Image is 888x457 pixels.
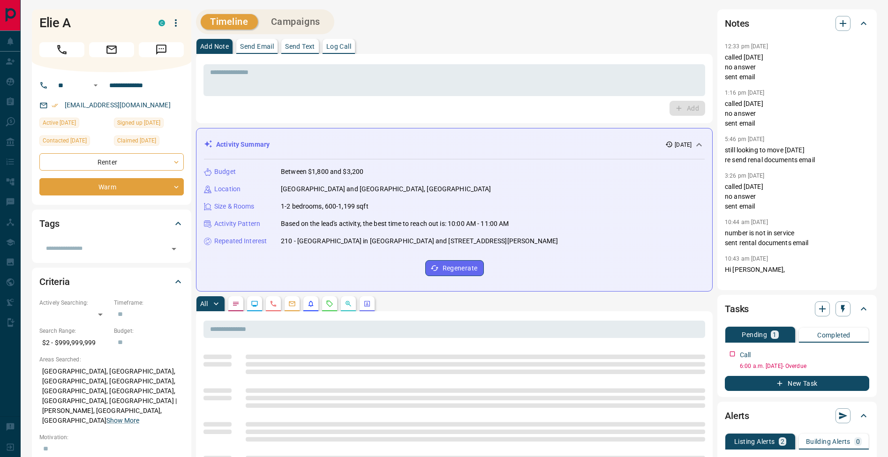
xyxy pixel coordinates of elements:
[285,43,315,50] p: Send Text
[114,135,184,149] div: Sun Jun 15 2025
[39,274,70,289] h2: Criteria
[139,42,184,57] span: Message
[725,90,765,96] p: 1:16 pm [DATE]
[725,182,869,211] p: called [DATE] no answer sent email
[200,300,208,307] p: All
[326,300,333,307] svg: Requests
[725,43,768,50] p: 12:33 pm [DATE]
[307,300,315,307] svg: Listing Alerts
[214,236,267,246] p: Repeated Interest
[39,178,184,195] div: Warm
[117,136,156,145] span: Claimed [DATE]
[251,300,258,307] svg: Lead Browsing Activity
[39,355,184,364] p: Areas Searched:
[43,136,87,145] span: Contacted [DATE]
[725,405,869,427] div: Alerts
[214,184,241,194] p: Location
[89,42,134,57] span: Email
[200,43,229,50] p: Add Note
[114,299,184,307] p: Timeframe:
[39,135,109,149] div: Wed Jul 30 2025
[106,416,139,426] button: Show More
[740,362,869,370] p: 6:00 a.m. [DATE] - Overdue
[725,16,749,31] h2: Notes
[725,408,749,423] h2: Alerts
[240,43,274,50] p: Send Email
[214,202,255,211] p: Size & Rooms
[39,364,184,428] p: [GEOGRAPHIC_DATA], [GEOGRAPHIC_DATA], [GEOGRAPHIC_DATA], [GEOGRAPHIC_DATA], [GEOGRAPHIC_DATA], [G...
[204,136,705,153] div: Activity Summary[DATE]
[158,20,165,26] div: condos.ca
[425,260,484,276] button: Regenerate
[363,300,371,307] svg: Agent Actions
[39,433,184,442] p: Motivation:
[345,300,352,307] svg: Opportunities
[725,12,869,35] div: Notes
[740,350,751,360] p: Call
[39,212,184,235] div: Tags
[117,118,160,127] span: Signed up [DATE]
[52,102,58,109] svg: Email Verified
[39,270,184,293] div: Criteria
[734,438,775,445] p: Listing Alerts
[65,101,171,109] a: [EMAIL_ADDRESS][DOMAIN_NAME]
[725,136,765,142] p: 5:46 pm [DATE]
[281,167,363,177] p: Between $1,800 and $3,200
[39,216,59,231] h2: Tags
[725,172,765,179] p: 3:26 pm [DATE]
[43,118,76,127] span: Active [DATE]
[856,438,860,445] p: 0
[742,331,767,338] p: Pending
[90,80,101,91] button: Open
[39,15,144,30] h1: Elie A
[725,145,869,165] p: still looking to move [DATE] re send renal documents email
[806,438,850,445] p: Building Alerts
[39,327,109,335] p: Search Range:
[675,141,692,149] p: [DATE]
[725,376,869,391] button: New Task
[725,219,768,225] p: 10:44 am [DATE]
[39,335,109,351] p: $2 - $999,999,999
[773,331,776,338] p: 1
[725,52,869,82] p: called [DATE] no answer sent email
[167,242,181,255] button: Open
[262,14,330,30] button: Campaigns
[725,265,869,393] p: Hi [PERSON_NAME], Thank you for sharing the links. Could you please book us a tour for the follow...
[281,202,369,211] p: 1-2 bedrooms, 600-1,199 sqft
[216,140,270,150] p: Activity Summary
[232,300,240,307] svg: Notes
[270,300,277,307] svg: Calls
[725,255,768,262] p: 10:43 am [DATE]
[781,438,784,445] p: 2
[725,298,869,320] div: Tasks
[725,228,869,248] p: number is not in service sent rental documents email
[288,300,296,307] svg: Emails
[281,219,509,229] p: Based on the lead's activity, the best time to reach out is: 10:00 AM - 11:00 AM
[114,327,184,335] p: Budget:
[39,153,184,171] div: Renter
[201,14,258,30] button: Timeline
[39,299,109,307] p: Actively Searching:
[39,118,109,131] div: Tue Jul 29 2025
[725,301,749,316] h2: Tasks
[114,118,184,131] div: Tue Feb 20 2024
[326,43,351,50] p: Log Call
[725,99,869,128] p: called [DATE] no answer sent email
[817,332,850,338] p: Completed
[214,167,236,177] p: Budget
[39,42,84,57] span: Call
[214,219,260,229] p: Activity Pattern
[281,184,491,194] p: [GEOGRAPHIC_DATA] and [GEOGRAPHIC_DATA], [GEOGRAPHIC_DATA]
[281,236,558,246] p: 210 - [GEOGRAPHIC_DATA] in [GEOGRAPHIC_DATA] and [STREET_ADDRESS][PERSON_NAME]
